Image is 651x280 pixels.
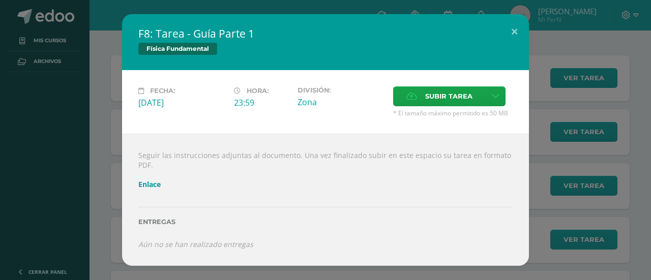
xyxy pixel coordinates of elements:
i: Aún no se han realizado entregas [138,239,253,249]
span: Fecha: [150,87,175,95]
span: * El tamaño máximo permitido es 50 MB [393,109,513,117]
div: 23:59 [234,97,289,108]
label: Entregas [138,218,513,226]
div: Seguir las instrucciones adjuntas al documento. Una vez finalizado subir en este espacio su tarea... [122,134,529,265]
button: Close (Esc) [500,14,529,49]
div: [DATE] [138,97,226,108]
h2: F8: Tarea - Guía Parte 1 [138,26,513,41]
a: Enlace [138,179,161,189]
span: Física Fundamental [138,43,217,55]
span: Subir tarea [425,87,472,106]
label: División: [298,86,385,94]
div: Zona [298,97,385,108]
span: Hora: [247,87,269,95]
